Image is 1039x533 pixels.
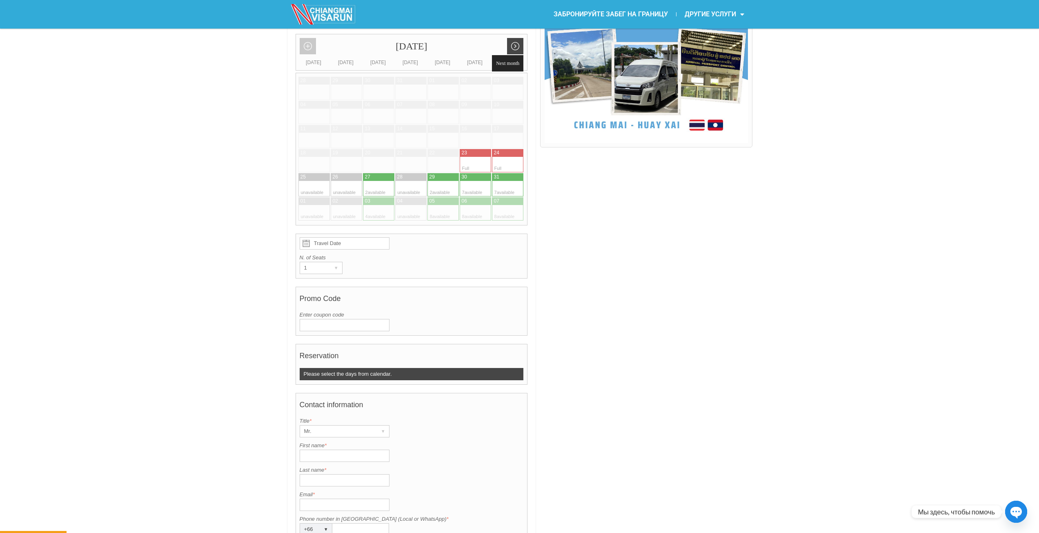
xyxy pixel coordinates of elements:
[300,426,374,437] div: Mr.
[520,5,752,24] nav: Меню
[333,125,338,132] div: 12
[462,125,467,132] div: 16
[462,101,467,108] div: 09
[676,5,752,24] a: ДРУГИЕ УСЛУГИ
[397,101,403,108] div: 07
[300,149,306,156] div: 18
[429,149,435,156] div: 22
[300,254,524,262] label: N. of Seats
[300,417,524,425] label: Title
[685,10,736,18] font: ДРУГИЕ УСЛУГИ
[300,491,524,499] label: Email
[429,101,435,108] div: 08
[462,149,467,156] div: 23
[491,58,523,67] div: [DATE]
[300,125,306,132] div: 11
[365,125,370,132] div: 13
[365,149,370,156] div: 20
[300,368,524,380] div: Please select the days from calendar.
[394,58,427,67] div: [DATE]
[462,198,467,205] div: 06
[494,198,499,205] div: 07
[494,149,499,156] div: 24
[333,101,338,108] div: 05
[427,58,459,67] div: [DATE]
[300,348,524,368] h4: Reservation
[296,34,527,58] div: [DATE]
[365,198,370,205] div: 03
[300,262,327,274] div: 1
[333,77,338,84] div: 29
[429,198,435,205] div: 05
[397,198,403,205] div: 04
[494,174,499,181] div: 31
[365,174,370,181] div: 27
[333,149,338,156] div: 19
[331,262,342,274] div: ▾
[494,101,499,108] div: 10
[494,77,499,84] div: 03
[300,174,306,181] div: 25
[462,77,467,84] div: 02
[462,174,467,181] div: 30
[397,77,403,84] div: 31
[554,10,668,18] font: ЗАБРОНИРУЙТЕ ЗАБЕГ НА ГРАНИЦУ
[333,174,338,181] div: 26
[494,125,499,132] div: 17
[545,5,676,24] a: ЗАБРОНИРУЙТЕ ЗАБЕГ НА ГРАНИЦУ
[300,77,306,84] div: 28
[429,125,435,132] div: 15
[397,125,403,132] div: 14
[333,198,338,205] div: 02
[429,77,435,84] div: 01
[459,58,491,67] div: [DATE]
[365,101,370,108] div: 06
[300,466,524,474] label: Last name
[300,101,306,108] div: 04
[300,397,524,417] h4: Contact information
[365,77,370,84] div: 30
[362,58,394,67] div: [DATE]
[397,149,403,156] div: 21
[492,55,523,71] span: Next month
[378,426,389,437] div: ▾
[300,290,524,311] h4: Promo Code
[300,515,524,523] label: Phone number in [GEOGRAPHIC_DATA] (Local or WhatsApp)
[507,38,523,54] a: Next month
[429,174,435,181] div: 29
[300,442,524,450] label: First name
[300,311,524,319] label: Enter coupon code
[300,198,306,205] div: 01
[397,174,403,181] div: 28
[330,58,362,67] div: [DATE]
[298,58,330,67] div: [DATE]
